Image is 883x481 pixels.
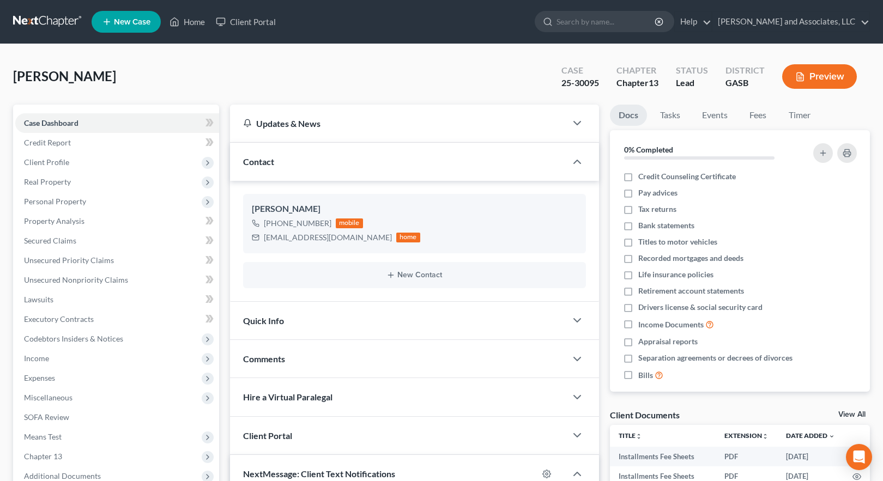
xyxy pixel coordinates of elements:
span: Codebtors Insiders & Notices [24,334,123,343]
a: Events [693,105,736,126]
i: unfold_more [762,433,769,440]
i: unfold_more [636,433,642,440]
div: Status [676,64,708,77]
a: Date Added expand_more [786,431,835,440]
a: SOFA Review [15,407,219,427]
span: Recorded mortgages and deeds [638,253,743,264]
span: Pay advices [638,187,678,198]
a: View All [838,411,866,418]
div: home [396,233,420,242]
input: Search by name... [557,11,656,32]
span: Means Test [24,432,62,441]
span: Comments [243,354,285,364]
span: SOFA Review [24,412,69,422]
div: Updates & News [243,118,553,129]
span: Separation agreements or decrees of divorces [638,352,793,363]
a: Lawsuits [15,290,219,309]
span: Titles to motor vehicles [638,236,717,247]
div: Case [561,64,599,77]
div: Chapter [616,64,658,77]
span: New Case [114,18,150,26]
div: District [725,64,765,77]
a: Extensionunfold_more [724,431,769,440]
span: Hire a Virtual Paralegal [243,392,332,402]
span: Credit Counseling Certificate [638,171,736,182]
div: [PERSON_NAME] [252,203,577,216]
span: Drivers license & social security card [638,302,763,313]
span: Executory Contracts [24,314,94,324]
a: Secured Claims [15,231,219,251]
span: 13 [649,77,658,88]
a: Docs [610,105,647,126]
a: Help [675,12,711,32]
div: 25-30095 [561,77,599,89]
span: Personal Property [24,197,86,206]
span: Expenses [24,373,55,382]
a: Titleunfold_more [619,431,642,440]
span: Quick Info [243,315,284,326]
div: Lead [676,77,708,89]
span: Appraisal reports [638,336,698,347]
a: Home [164,12,210,32]
a: Fees [741,105,776,126]
span: Case Dashboard [24,118,78,127]
span: Unsecured Priority Claims [24,255,114,265]
div: mobile [336,218,363,228]
td: PDF [716,447,777,466]
span: Retirement account statements [638,285,744,296]
span: Secured Claims [24,236,76,245]
a: [PERSON_NAME] and Associates, LLC [712,12,869,32]
div: [EMAIL_ADDRESS][DOMAIN_NAME] [264,232,392,243]
td: Installments Fee Sheets [610,447,716,466]
button: Preview [782,64,857,89]
a: Client Portal [210,12,281,32]
div: Open Intercom Messenger [846,444,872,470]
strong: 0% Completed [624,145,673,154]
span: Life insurance policies [638,269,713,280]
span: Bank statements [638,220,694,231]
td: [DATE] [777,447,844,466]
div: GASB [725,77,765,89]
span: Income Documents [638,319,704,330]
div: [PHONE_NUMBER] [264,218,331,229]
span: NextMessage: Client Text Notifications [243,468,395,479]
div: Chapter [616,77,658,89]
span: [PERSON_NAME] [13,68,116,84]
span: Miscellaneous [24,393,72,402]
div: Client Documents [610,409,680,421]
span: Lawsuits [24,295,53,304]
button: New Contact [252,271,577,279]
span: Property Analysis [24,216,84,226]
span: Credit Report [24,138,71,147]
a: Executory Contracts [15,309,219,329]
a: Unsecured Priority Claims [15,251,219,270]
a: Timer [780,105,819,126]
span: Unsecured Nonpriority Claims [24,275,128,284]
a: Credit Report [15,133,219,153]
span: Contact [243,156,274,167]
span: Bills [638,370,653,381]
span: Additional Documents [24,471,101,480]
span: Income [24,354,49,363]
a: Case Dashboard [15,113,219,133]
span: Client Portal [243,430,292,441]
a: Tasks [651,105,689,126]
span: Real Property [24,177,71,186]
a: Unsecured Nonpriority Claims [15,270,219,290]
a: Property Analysis [15,211,219,231]
span: Chapter 13 [24,452,62,461]
span: Tax returns [638,204,676,215]
span: Client Profile [24,157,69,167]
i: expand_more [828,433,835,440]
